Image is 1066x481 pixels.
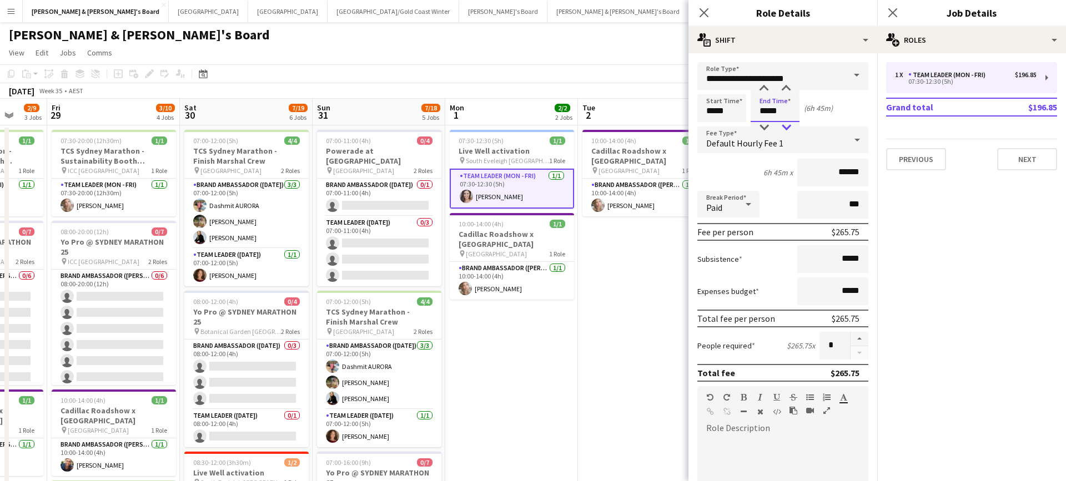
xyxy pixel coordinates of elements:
span: 7/18 [421,104,440,112]
span: 10:00-14:00 (4h) [61,396,105,404]
button: Horizontal Line [740,407,747,416]
span: 0/7 [152,227,167,236]
app-job-card: 07:00-12:00 (5h)4/4TCS Sydney Marathon - Finish Marshal Crew [GEOGRAPHIC_DATA]2 RolesBrand Ambass... [184,130,309,286]
app-job-card: 08:00-12:00 (4h)0/4Yo Pro @ SYDNEY MARATHON 25 Botanical Garden [GEOGRAPHIC_DATA]2 RolesBrand Amb... [184,291,309,447]
span: 1/1 [19,136,34,145]
app-card-role: Team Leader ([DATE])1/107:00-12:00 (5h)[PERSON_NAME] [317,409,441,447]
button: Text Color [839,393,847,402]
span: 4/4 [417,297,433,306]
div: 07:30-20:00 (12h30m)1/1TCS Sydney Marathon - Sustainability Booth Support ICC [GEOGRAPHIC_DATA]1 ... [52,130,176,216]
div: 07:30-12:30 (5h)1/1Live Well activation South Eveleigh [GEOGRAPHIC_DATA]1 RoleTeam Leader (Mon - ... [450,130,574,209]
span: 10:00-14:00 (4h) [459,220,504,228]
span: Botanical Garden [GEOGRAPHIC_DATA] [200,327,281,336]
app-job-card: 10:00-14:00 (4h)1/1Cadillac Roadshow x [GEOGRAPHIC_DATA] [GEOGRAPHIC_DATA]1 RoleBrand Ambassador ... [450,213,574,300]
span: 2/2 [555,104,570,112]
span: 1 Role [18,426,34,434]
span: 30 [183,109,197,121]
td: Grand total [886,98,992,116]
button: Bold [740,393,747,402]
label: Expenses budget [697,286,759,296]
span: 1/1 [152,136,167,145]
div: 10:00-14:00 (4h)1/1Cadillac Roadshow x [GEOGRAPHIC_DATA] [GEOGRAPHIC_DATA]1 RoleBrand Ambassador ... [582,130,707,216]
span: Default Hourly Fee 1 [706,138,783,149]
div: 1 x [895,71,908,79]
span: Tue [582,103,595,113]
span: [GEOGRAPHIC_DATA] [466,250,527,258]
div: $265.75 [831,367,859,378]
span: 2/9 [24,104,39,112]
span: Jobs [59,48,76,58]
span: 1 Role [549,156,565,165]
span: 07:00-11:00 (4h) [326,136,371,145]
span: 1/1 [550,220,565,228]
span: 1/1 [19,396,34,404]
span: 07:00-12:00 (5h) [326,297,371,306]
app-card-role: Brand Ambassador ([PERSON_NAME])1/110:00-14:00 (4h)[PERSON_NAME] [582,179,707,216]
button: Underline [773,393,781,402]
div: 6h 45m x [763,168,793,178]
span: 2 [581,109,595,121]
app-card-role: Team Leader (Mon - Fri)1/107:30-20:00 (12h30m)[PERSON_NAME] [52,179,176,216]
button: Previous [886,148,946,170]
h3: Live Well activation [184,468,309,478]
span: 0/7 [417,458,433,467]
h3: Powerade at [GEOGRAPHIC_DATA] [317,146,441,166]
app-card-role: Brand Ambassador ([PERSON_NAME])1/110:00-14:00 (4h)[PERSON_NAME] [52,438,176,476]
span: Edit [36,48,48,58]
span: [GEOGRAPHIC_DATA] [333,166,394,175]
app-card-role: Team Leader ([DATE])1/107:00-12:00 (5h)[PERSON_NAME] [184,249,309,286]
app-card-role: Brand Ambassador ([DATE])0/308:00-12:00 (4h) [184,340,309,409]
span: 2 Roles [148,257,167,266]
span: 1/2 [284,458,300,467]
span: Sat [184,103,197,113]
button: Fullscreen [823,406,831,415]
app-card-role: Brand Ambassador ([DATE])3/307:00-12:00 (5h)Dashmit AURORA[PERSON_NAME][PERSON_NAME] [317,340,441,409]
span: [GEOGRAPHIC_DATA] [333,327,394,336]
app-card-role: Team Leader ([DATE])0/307:00-11:00 (4h) [317,216,441,286]
div: $196.85 [1015,71,1037,79]
app-job-card: 07:00-12:00 (5h)4/4TCS Sydney Marathon - Finish Marshal Crew [GEOGRAPHIC_DATA]2 RolesBrand Ambass... [317,291,441,447]
td: $196.85 [992,98,1057,116]
app-job-card: 07:00-11:00 (4h)0/4Powerade at [GEOGRAPHIC_DATA] [GEOGRAPHIC_DATA]2 RolesBrand Ambassador ([DATE]... [317,130,441,286]
a: Comms [83,45,117,60]
span: 08:00-12:00 (4h) [193,297,238,306]
span: 29 [50,109,61,121]
span: 7/19 [289,104,308,112]
button: Ordered List [823,393,831,402]
button: [PERSON_NAME] & [PERSON_NAME]'s Board [547,1,689,22]
button: Italic [756,393,764,402]
h3: Cadillac Roadshow x [GEOGRAPHIC_DATA] [582,146,707,166]
span: Paid [706,202,722,213]
div: Total fee per person [697,313,775,324]
app-card-role: Brand Ambassador ([PERSON_NAME])0/608:00-20:00 (12h) [52,270,176,388]
span: [GEOGRAPHIC_DATA] [599,166,660,175]
button: [GEOGRAPHIC_DATA] [169,1,248,22]
div: 08:00-20:00 (12h)0/7Yo Pro @ SYDNEY MARATHON 25 ICC [GEOGRAPHIC_DATA]2 RolesBrand Ambassador ([PE... [52,221,176,385]
span: 1 Role [682,166,698,175]
button: Redo [723,393,731,402]
a: Jobs [55,45,81,60]
div: (6h 45m) [804,103,833,113]
div: 10:00-14:00 (4h)1/1Cadillac Roadshow x [GEOGRAPHIC_DATA] [GEOGRAPHIC_DATA]1 RoleBrand Ambassador ... [52,389,176,476]
span: 08:30-12:00 (3h30m) [193,458,251,467]
span: [GEOGRAPHIC_DATA] [200,166,262,175]
span: 1 Role [549,250,565,258]
div: 3 Jobs [24,113,42,121]
button: Next [997,148,1057,170]
label: People required [697,341,755,351]
span: 3/10 [156,104,175,112]
h3: Cadillac Roadshow x [GEOGRAPHIC_DATA] [52,406,176,426]
button: Insert video [806,406,814,415]
h3: Role Details [688,6,877,20]
div: 07:30-12:30 (5h) [895,79,1037,84]
app-card-role: Brand Ambassador ([DATE])0/107:00-11:00 (4h) [317,179,441,216]
app-card-role: Team Leader ([DATE])0/108:00-12:00 (4h) [184,409,309,447]
label: Subsistence [697,254,742,264]
a: Edit [31,45,53,60]
span: Mon [450,103,464,113]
